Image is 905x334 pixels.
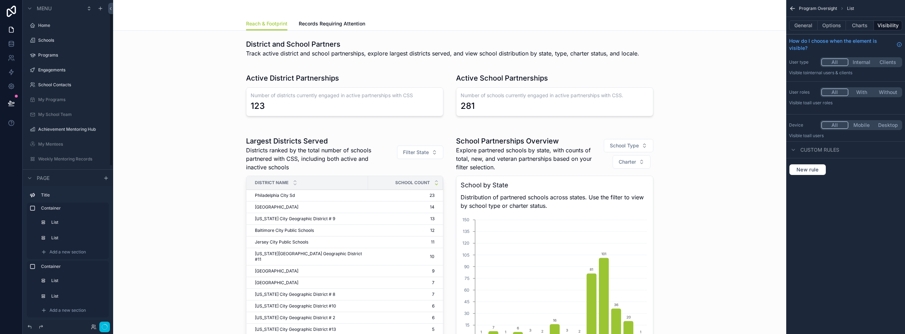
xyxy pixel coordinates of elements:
label: My Mentees [38,141,105,147]
button: Desktop [875,121,901,129]
label: User roles [789,89,817,95]
span: How do I choose when the element is visible? [789,37,894,52]
button: Clients [875,58,901,66]
label: School Contacts [38,82,105,88]
label: Home [38,23,105,28]
label: Schools [38,37,105,43]
span: District Name [255,180,288,186]
label: Container [41,264,103,269]
a: Records Requiring Attention [299,17,365,31]
button: New rule [789,164,826,175]
label: List [51,278,102,283]
button: Visibility [874,20,902,30]
p: Visible to [789,70,902,76]
label: My Programs [38,97,105,102]
button: All [821,121,848,129]
button: Without [875,88,901,96]
label: Weekly Mentoring Records [38,156,105,162]
button: All [821,58,848,66]
label: User type [789,59,817,65]
p: Visible to [789,133,902,139]
label: List [51,219,102,225]
label: My School Team [38,112,105,117]
label: Title [41,192,103,198]
label: Device [789,122,817,128]
span: Menu [37,5,52,12]
span: Records Requiring Attention [299,20,365,27]
label: Achievement Mentoring Hub [38,127,105,132]
a: Reach & Footprint [246,17,287,31]
span: List [847,6,854,11]
p: Visible to [789,100,902,106]
span: School Count [395,180,430,186]
button: Internal [848,58,875,66]
button: All [821,88,848,96]
span: Program Oversight [799,6,837,11]
button: Options [818,20,846,30]
span: Internal users & clients [807,70,852,75]
span: New rule [794,166,822,173]
label: List [51,293,102,299]
button: Charts [846,20,874,30]
label: List [51,235,102,241]
span: all users [807,133,824,138]
label: Engagements [38,67,105,73]
button: With [848,88,875,96]
span: Add a new section [49,249,86,255]
button: General [789,20,818,30]
span: Add a new section [49,307,86,313]
div: scrollable content [23,186,113,320]
span: Page [37,175,49,182]
button: Mobile [848,121,875,129]
a: How do I choose when the element is visible? [789,37,902,52]
span: Reach & Footprint [246,20,287,27]
span: Custom rules [800,146,839,153]
label: Container [41,205,103,211]
label: Programs [38,52,105,58]
span: All user roles [807,100,833,105]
